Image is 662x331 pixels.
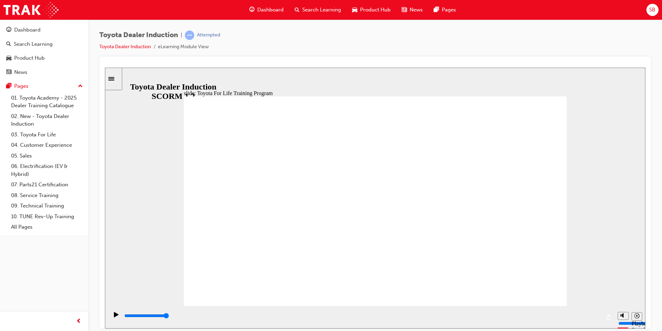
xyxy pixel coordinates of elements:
[410,6,423,14] span: News
[14,82,28,90] div: Pages
[14,54,45,62] div: Product Hub
[352,6,357,14] span: car-icon
[3,66,86,79] a: News
[6,41,11,48] span: search-icon
[513,244,524,252] button: Mute (Ctrl+Alt+M)
[302,6,341,14] span: Search Learning
[8,222,86,232] a: All Pages
[8,190,86,201] a: 08. Service Training
[185,31,194,40] span: learningRecordVerb_ATTEMPT-icon
[3,52,86,65] a: Product Hub
[509,238,537,261] div: misc controls
[499,245,509,255] button: Replay (Ctrl+Alt+R)
[8,151,86,161] a: 05. Sales
[14,26,41,34] div: Dashboard
[3,80,86,93] button: Pages
[181,31,182,39] span: |
[434,6,439,14] span: pages-icon
[78,82,83,91] span: up-icon
[3,38,86,51] a: Search Learning
[6,27,11,33] span: guage-icon
[76,317,81,326] span: prev-icon
[257,6,284,14] span: Dashboard
[649,6,655,14] span: SB
[197,32,220,39] div: Attempted
[3,24,86,36] a: Dashboard
[360,6,391,14] span: Product Hub
[527,245,537,253] button: Playback speed
[8,201,86,211] a: 09. Technical Training
[3,2,59,18] img: Trak
[14,40,53,48] div: Search Learning
[646,4,659,16] button: SB
[244,3,289,17] a: guage-iconDashboard
[8,161,86,179] a: 06. Electrification (EV & Hybrid)
[295,6,299,14] span: search-icon
[8,140,86,151] a: 04. Customer Experience
[8,111,86,129] a: 02. New - Toyota Dealer Induction
[6,55,11,61] span: car-icon
[6,83,11,90] span: pages-icon
[402,6,407,14] span: news-icon
[6,69,11,76] span: news-icon
[3,22,86,80] button: DashboardSearch LearningProduct HubNews
[158,43,209,51] li: eLearning Module View
[347,3,396,17] a: car-iconProduct Hub
[249,6,254,14] span: guage-icon
[8,93,86,111] a: 01. Toyota Academy - 2025 Dealer Training Catalogue
[14,68,27,76] div: News
[513,253,558,258] input: volume
[99,44,151,50] a: Toyota Dealer Induction
[8,211,86,222] a: 10. TUNE Rev-Up Training
[3,238,509,261] div: playback controls
[527,253,537,265] div: Playback Speed
[396,3,428,17] a: news-iconNews
[442,6,456,14] span: Pages
[99,31,178,39] span: Toyota Dealer Induction
[8,179,86,190] a: 07. Parts21 Certification
[3,244,15,256] button: Play (Ctrl+Alt+P)
[289,3,347,17] a: search-iconSearch Learning
[8,129,86,140] a: 03. Toyota For Life
[428,3,462,17] a: pages-iconPages
[19,245,64,251] input: slide progress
